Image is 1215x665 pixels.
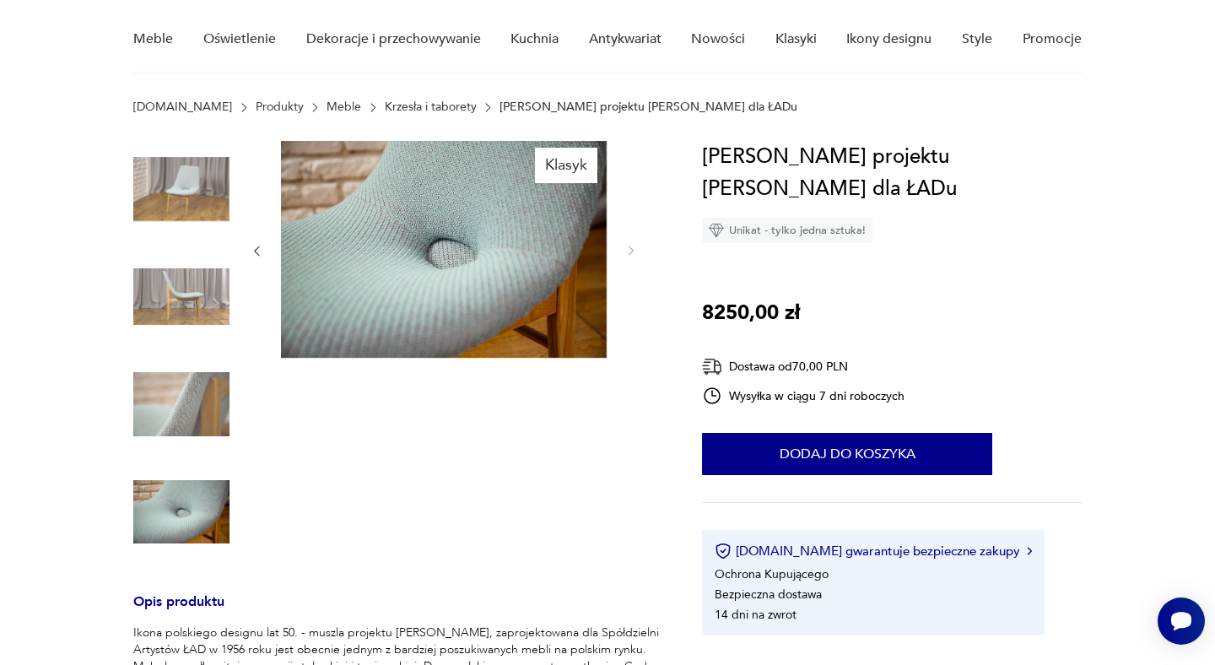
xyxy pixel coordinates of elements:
[691,7,745,72] a: Nowości
[715,566,829,582] li: Ochrona Kupującego
[702,356,904,377] div: Dostawa od 70,00 PLN
[327,100,361,114] a: Meble
[133,7,173,72] a: Meble
[133,141,229,237] img: Zdjęcie produktu Krzeslo Muszla projektu Hanny Lachert dla ŁADu
[499,100,797,114] p: [PERSON_NAME] projektu [PERSON_NAME] dla ŁADu
[306,7,481,72] a: Dekoracje i przechowywanie
[281,141,607,358] img: Zdjęcie produktu Krzeslo Muszla projektu Hanny Lachert dla ŁADu
[510,7,559,72] a: Kuchnia
[702,297,800,329] p: 8250,00 zł
[715,543,732,560] img: Ikona certyfikatu
[702,141,1081,205] h1: [PERSON_NAME] projektu [PERSON_NAME] dla ŁADu
[846,7,931,72] a: Ikony designu
[256,100,304,114] a: Produkty
[535,148,597,183] div: Klasyk
[589,7,661,72] a: Antykwariat
[962,7,992,72] a: Style
[133,249,229,345] img: Zdjęcie produktu Krzeslo Muszla projektu Hanny Lachert dla ŁADu
[133,597,661,624] h3: Opis produktu
[133,464,229,560] img: Zdjęcie produktu Krzeslo Muszla projektu Hanny Lachert dla ŁADu
[702,218,872,243] div: Unikat - tylko jedna sztuka!
[702,433,992,475] button: Dodaj do koszyka
[702,386,904,406] div: Wysyłka w ciągu 7 dni roboczych
[1027,547,1032,555] img: Ikona strzałki w prawo
[702,356,722,377] img: Ikona dostawy
[385,100,477,114] a: Krzesła i taborety
[133,100,232,114] a: [DOMAIN_NAME]
[709,223,724,238] img: Ikona diamentu
[1158,597,1205,645] iframe: Smartsupp widget button
[715,543,1031,560] button: [DOMAIN_NAME] gwarantuje bezpieczne zakupy
[715,587,822,603] li: Bezpieczna dostawa
[1023,7,1082,72] a: Promocje
[775,7,817,72] a: Klasyki
[203,7,276,72] a: Oświetlenie
[133,356,229,452] img: Zdjęcie produktu Krzeslo Muszla projektu Hanny Lachert dla ŁADu
[715,607,796,623] li: 14 dni na zwrot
